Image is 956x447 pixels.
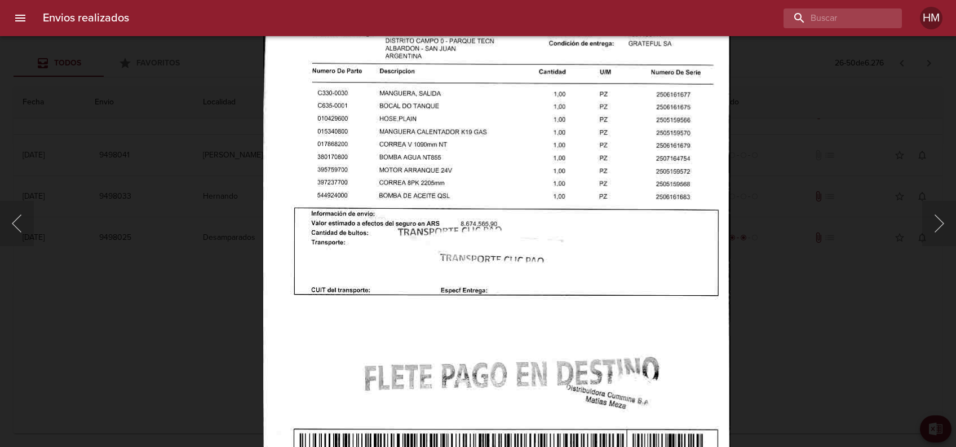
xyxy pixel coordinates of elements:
[922,201,956,246] button: Siguiente
[7,5,34,32] button: menu
[920,7,942,29] div: HM
[784,8,883,28] input: buscar
[43,9,129,27] h6: Envios realizados
[920,7,942,29] div: Abrir información de usuario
